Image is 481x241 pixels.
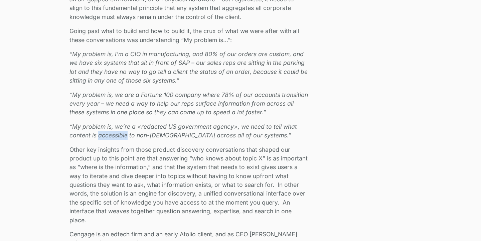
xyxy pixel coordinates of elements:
[69,91,308,116] em: “My problem is, we are a Fortune 100 company where 78% of our accounts transition every year – we...
[69,27,308,44] p: Going past what to build and how to build it, the crux of what we were after with all these conve...
[448,209,481,241] iframe: Chat Widget
[69,145,308,225] p: Other key insights from those product discovery conversations that shaped our product up to this ...
[69,123,297,139] em: “My problem is, we’re a <redacted US government agency>, we need to tell what content is accessib...
[69,50,308,84] em: “My problem is, I’m a CIO in manufacturing, and 80% of our orders are custom, and we have six sys...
